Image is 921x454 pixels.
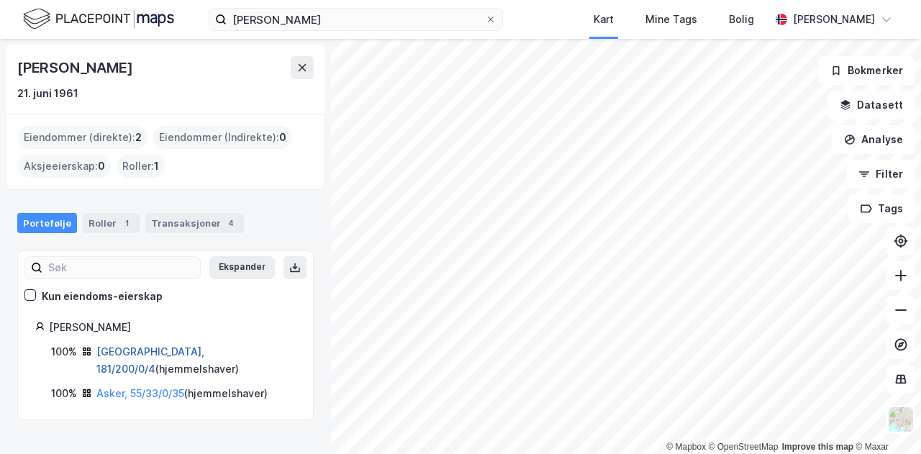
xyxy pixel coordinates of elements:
[848,194,915,223] button: Tags
[42,288,163,305] div: Kun eiendoms-eierskap
[51,343,77,360] div: 100%
[849,385,921,454] iframe: Chat Widget
[23,6,174,32] img: logo.f888ab2527a4732fd821a326f86c7f29.svg
[154,158,159,175] span: 1
[96,343,296,378] div: ( hjemmelshaver )
[645,11,697,28] div: Mine Tags
[83,213,140,233] div: Roller
[135,129,142,146] span: 2
[17,85,78,102] div: 21. juni 1961
[51,385,77,402] div: 100%
[793,11,875,28] div: [PERSON_NAME]
[227,9,485,30] input: Søk på adresse, matrikkel, gårdeiere, leietakere eller personer
[709,442,779,452] a: OpenStreetMap
[782,442,853,452] a: Improve this map
[18,155,111,178] div: Aksjeeierskap :
[96,387,184,399] a: Asker, 55/33/0/35
[117,155,165,178] div: Roller :
[666,442,706,452] a: Mapbox
[209,256,275,279] button: Ekspander
[49,319,296,336] div: [PERSON_NAME]
[224,216,238,230] div: 4
[279,129,286,146] span: 0
[18,126,148,149] div: Eiendommer (direkte) :
[42,257,200,278] input: Søk
[119,216,134,230] div: 1
[729,11,754,28] div: Bolig
[153,126,292,149] div: Eiendommer (Indirekte) :
[827,91,915,119] button: Datasett
[846,160,915,189] button: Filter
[145,213,244,233] div: Transaksjoner
[96,345,204,375] a: [GEOGRAPHIC_DATA], 181/200/0/4
[96,385,268,402] div: ( hjemmelshaver )
[17,56,135,79] div: [PERSON_NAME]
[17,213,77,233] div: Portefølje
[594,11,614,28] div: Kart
[818,56,915,85] button: Bokmerker
[98,158,105,175] span: 0
[832,125,915,154] button: Analyse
